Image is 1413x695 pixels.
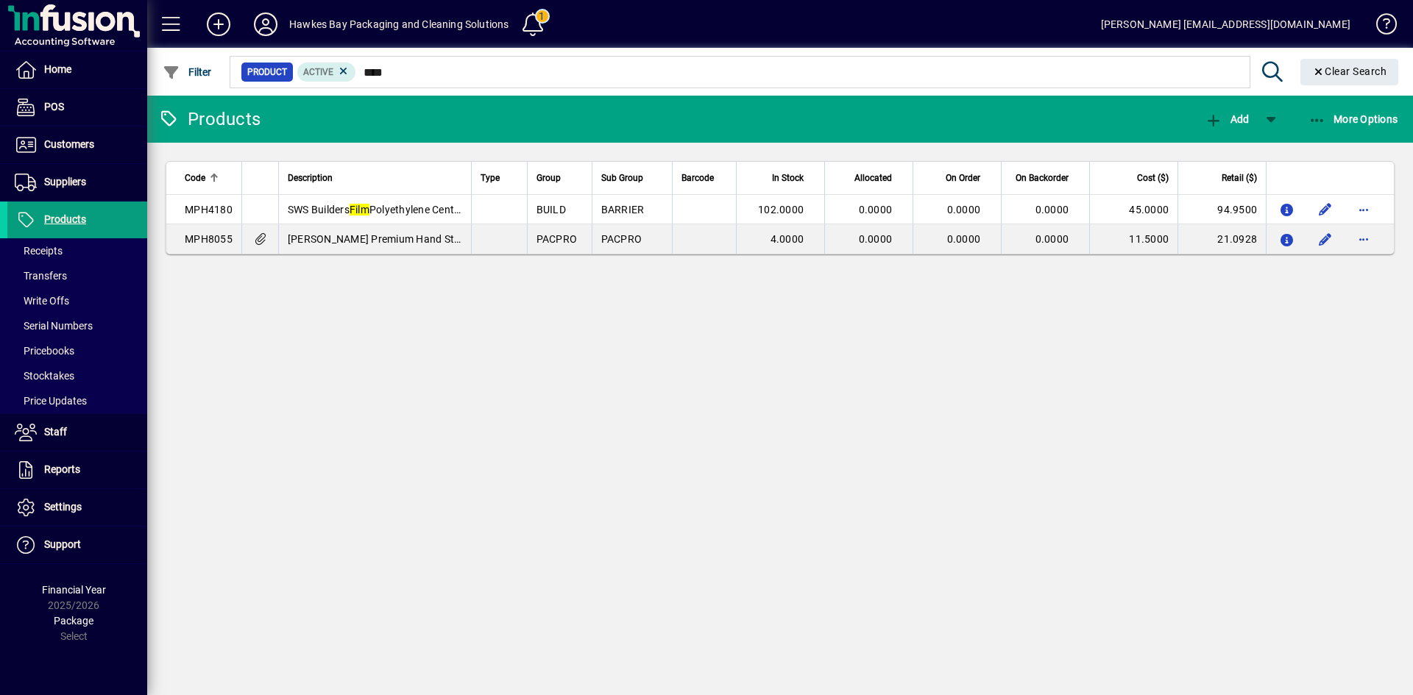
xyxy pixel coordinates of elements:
[185,170,233,186] div: Code
[7,238,147,263] a: Receipts
[44,501,82,513] span: Settings
[44,101,64,113] span: POS
[1177,195,1266,224] td: 94.9500
[536,170,583,186] div: Group
[859,233,893,245] span: 0.0000
[54,615,93,627] span: Package
[601,170,643,186] span: Sub Group
[15,345,74,357] span: Pricebooks
[185,170,205,186] span: Code
[247,65,287,79] span: Product
[7,527,147,563] a: Support
[44,213,86,225] span: Products
[7,313,147,338] a: Serial Numbers
[44,138,94,150] span: Customers
[536,204,566,215] span: BUILD
[297,63,356,82] mat-chip: Activation Status: Active
[601,170,663,186] div: Sub Group
[15,395,87,407] span: Price Updates
[158,107,261,131] div: Products
[159,59,216,85] button: Filter
[7,288,147,313] a: Write Offs
[1222,170,1257,186] span: Retail ($)
[1089,224,1177,254] td: 11.5000
[44,63,71,75] span: Home
[1205,113,1249,125] span: Add
[15,295,69,307] span: Write Offs
[601,233,642,245] span: PACPRO
[771,233,804,245] span: 4.0000
[7,452,147,488] a: Reports
[163,66,212,78] span: Filter
[947,204,981,215] span: 0.0000
[772,170,804,186] span: In Stock
[1089,195,1177,224] td: 45.0000
[7,388,147,413] a: Price Updates
[681,170,714,186] span: Barcode
[1300,59,1399,85] button: Clear
[922,170,994,186] div: On Order
[288,204,599,215] span: SWS Builders Polyethylene Centrefold Sheets 4mx25mx250mu
[15,270,67,282] span: Transfers
[1314,227,1337,251] button: Edit
[1035,233,1069,245] span: 0.0000
[7,363,147,388] a: Stocktakes
[1201,106,1253,132] button: Add
[7,489,147,526] a: Settings
[15,320,93,332] span: Serial Numbers
[536,233,578,245] span: PACPRO
[946,170,980,186] span: On Order
[481,170,500,186] span: Type
[44,176,86,188] span: Suppliers
[7,51,147,88] a: Home
[1352,227,1375,251] button: More options
[1010,170,1082,186] div: On Backorder
[1352,198,1375,221] button: More options
[746,170,817,186] div: In Stock
[1314,198,1337,221] button: Edit
[242,11,289,38] button: Profile
[185,204,233,215] span: MPH4180
[481,170,517,186] div: Type
[1312,65,1387,77] span: Clear Search
[288,233,654,245] span: [PERSON_NAME] Premium Hand Stretch Pallet Wrap 500mmx400m 17mu
[195,11,242,38] button: Add
[288,170,333,186] span: Description
[185,233,233,245] span: MPH8055
[7,89,147,126] a: POS
[15,245,63,257] span: Receipts
[350,204,369,215] em: Film
[758,204,804,215] span: 102.0000
[1137,170,1169,186] span: Cost ($)
[1035,204,1069,215] span: 0.0000
[681,170,727,186] div: Barcode
[7,126,147,163] a: Customers
[7,414,147,451] a: Staff
[7,164,147,201] a: Suppliers
[1365,3,1395,51] a: Knowledge Base
[303,67,333,77] span: Active
[854,170,892,186] span: Allocated
[1308,113,1398,125] span: More Options
[288,170,462,186] div: Description
[834,170,905,186] div: Allocated
[42,584,106,596] span: Financial Year
[1305,106,1402,132] button: More Options
[601,204,645,215] span: BARRIER
[1016,170,1069,186] span: On Backorder
[7,263,147,288] a: Transfers
[44,538,81,550] span: Support
[1177,224,1266,254] td: 21.0928
[44,426,67,438] span: Staff
[536,170,561,186] span: Group
[1101,13,1350,36] div: [PERSON_NAME] [EMAIL_ADDRESS][DOMAIN_NAME]
[947,233,981,245] span: 0.0000
[15,370,74,382] span: Stocktakes
[7,338,147,363] a: Pricebooks
[859,204,893,215] span: 0.0000
[289,13,509,36] div: Hawkes Bay Packaging and Cleaning Solutions
[44,463,80,475] span: Reports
